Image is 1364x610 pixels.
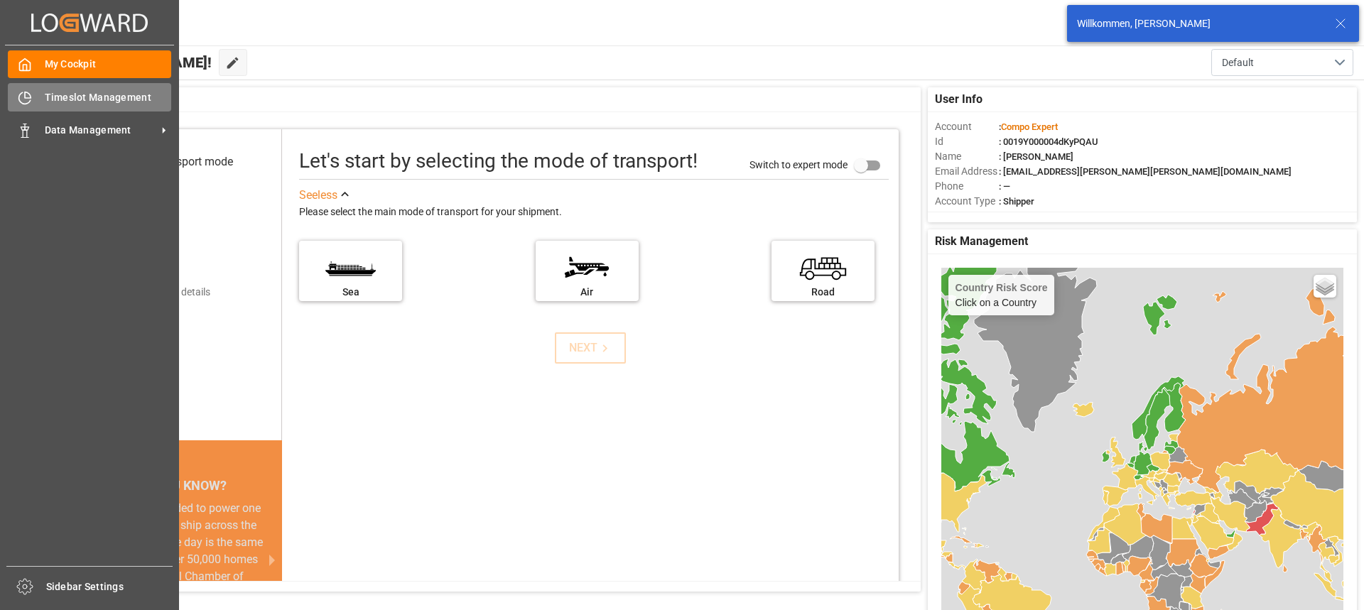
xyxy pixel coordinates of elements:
[94,500,265,602] div: The energy needed to power one large container ship across the ocean in a single day is the same ...
[8,83,171,111] a: Timeslot Management
[935,179,999,194] span: Phone
[45,90,172,105] span: Timeslot Management
[956,282,1048,293] h4: Country Risk Score
[1211,49,1353,76] button: open menu
[8,50,171,78] a: My Cockpit
[999,196,1034,207] span: : Shipper
[956,282,1048,308] div: Click on a Country
[1077,16,1321,31] div: Willkommen, [PERSON_NAME]
[999,136,1098,147] span: : 0019Y000004dKyPQAU
[555,332,626,364] button: NEXT
[749,158,848,170] span: Switch to expert mode
[779,285,867,300] div: Road
[999,121,1058,132] span: :
[935,91,983,108] span: User Info
[299,204,889,221] div: Please select the main mode of transport for your shipment.
[77,470,282,500] div: DID YOU KNOW?
[1222,55,1254,70] span: Default
[935,164,999,179] span: Email Address
[935,149,999,164] span: Name
[569,339,612,356] div: NEXT
[935,119,999,134] span: Account
[999,151,1073,162] span: : [PERSON_NAME]
[45,123,157,138] span: Data Management
[59,49,212,76] span: Hello [PERSON_NAME]!
[999,181,1010,192] span: : —
[935,194,999,209] span: Account Type
[45,57,172,72] span: My Cockpit
[299,146,698,176] div: Let's start by selecting the mode of transport!
[935,134,999,149] span: Id
[1314,275,1336,298] a: Layers
[306,285,395,300] div: Sea
[543,285,632,300] div: Air
[999,166,1292,177] span: : [EMAIL_ADDRESS][PERSON_NAME][PERSON_NAME][DOMAIN_NAME]
[299,187,337,204] div: See less
[1001,121,1058,132] span: Compo Expert
[46,579,173,594] span: Sidebar Settings
[935,233,1028,250] span: Risk Management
